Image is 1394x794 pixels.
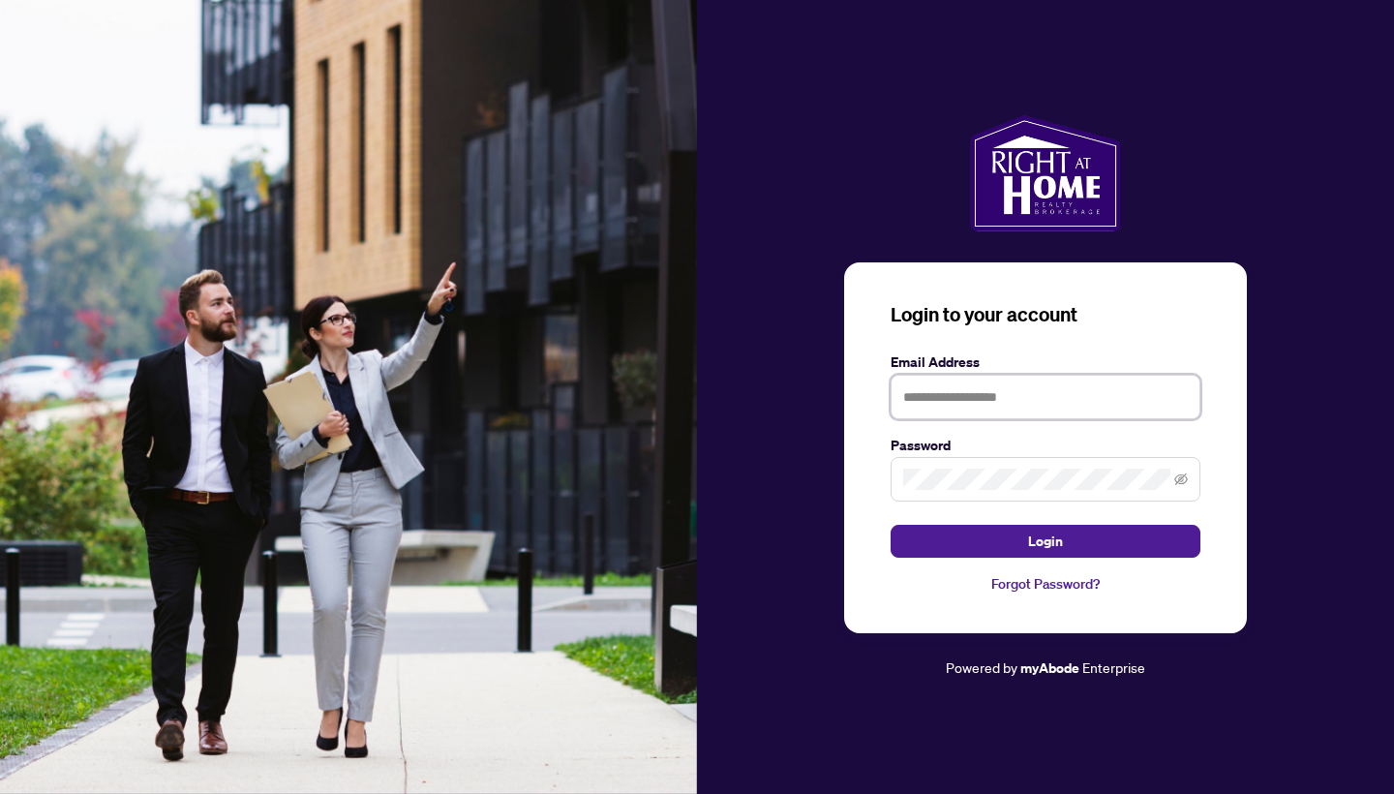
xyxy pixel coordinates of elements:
h3: Login to your account [891,301,1200,328]
img: ma-logo [970,115,1120,231]
label: Password [891,435,1200,456]
span: Enterprise [1082,658,1145,676]
label: Email Address [891,351,1200,373]
span: Powered by [946,658,1017,676]
button: Login [891,525,1200,558]
a: Forgot Password? [891,573,1200,595]
span: eye-invisible [1174,473,1188,486]
span: Login [1028,526,1063,557]
a: myAbode [1020,657,1079,679]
